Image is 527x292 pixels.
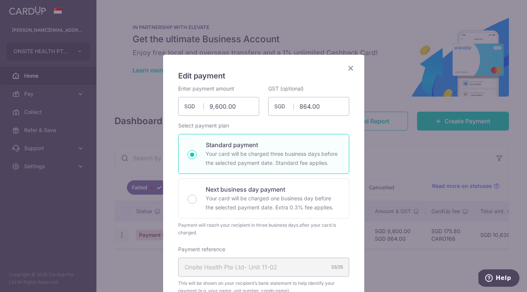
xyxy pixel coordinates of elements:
p: Next business day payment [206,185,340,194]
span: SGD [184,103,204,110]
h5: Edit payment [178,70,349,82]
button: Close [346,64,355,73]
iframe: Opens a widget where you can find more information [478,269,519,288]
input: 0.00 [178,97,259,116]
p: Your card will be charged one business day before the selected payment date. Extra 0.3% fee applies. [206,194,340,212]
input: 0.00 [268,97,349,116]
label: Select payment plan [178,122,229,129]
p: Your card will be charged three business days before the selected payment date. Standard fee appl... [206,149,340,168]
label: Payment reference [178,246,225,253]
label: Enter payment amount [178,85,234,92]
label: GST (optional) [268,85,304,92]
p: Standard payment [206,140,340,149]
div: 33/35 [331,263,343,271]
span: SGD [274,103,294,110]
div: Payment will reach your recipient in three business days after your card is charged. [178,221,349,237]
